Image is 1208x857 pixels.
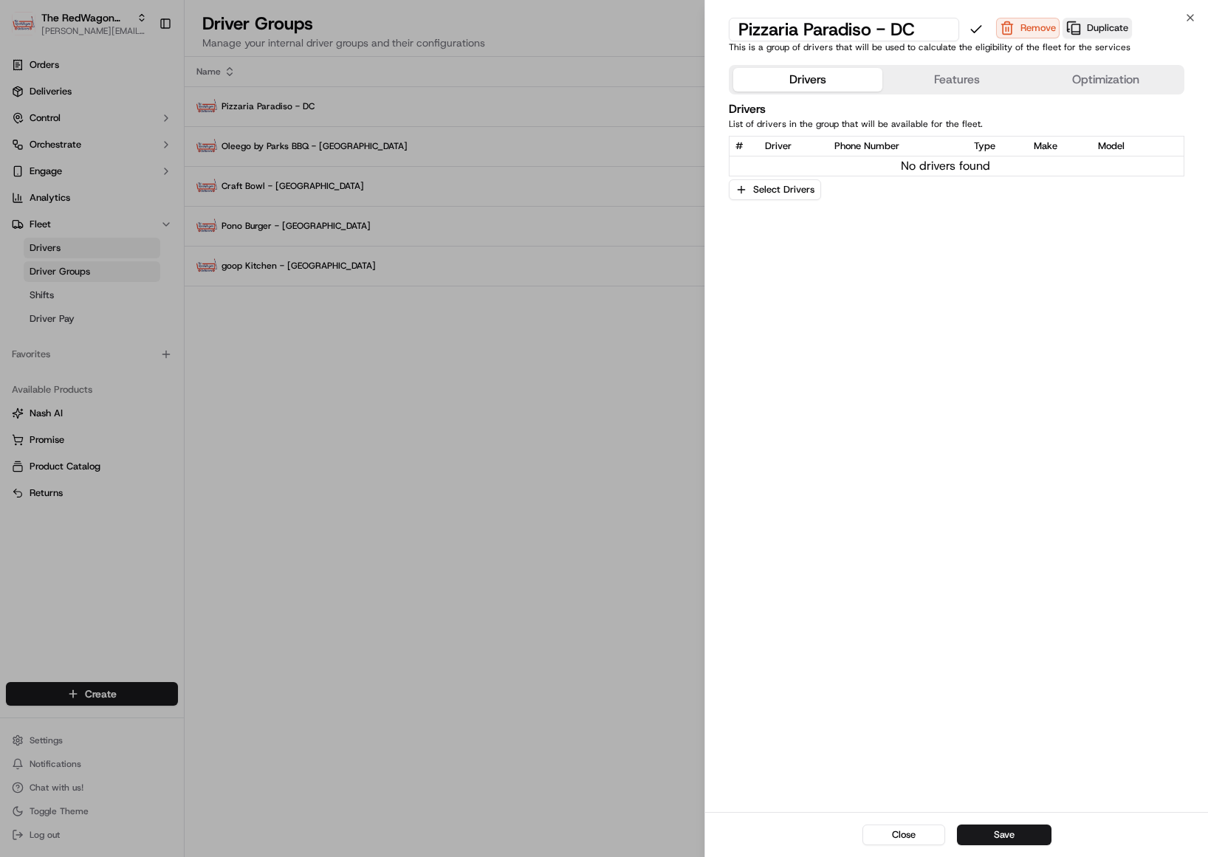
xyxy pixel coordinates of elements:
th: Model [1092,137,1161,156]
th: Phone Number [828,137,968,156]
th: Driver [759,137,828,156]
button: Save [957,825,1051,845]
th: # [730,137,759,156]
div: We're available if you need us! [50,156,187,168]
p: This is a group of drivers that will be used to calculate the eligibility of the fleet for the se... [729,41,1184,53]
th: Type [968,137,1029,156]
button: Select Drivers [729,179,832,200]
button: Start new chat [251,145,269,163]
button: Duplicate [1063,18,1132,41]
input: Got a question? Start typing here... [38,95,266,111]
td: No drivers found [730,156,1162,176]
button: Remove [996,18,1060,41]
button: Duplicate [1063,18,1132,38]
span: Pylon [147,250,179,261]
a: 💻API Documentation [119,208,243,235]
button: Select Drivers [729,179,821,200]
img: 1736555255976-a54dd68f-1ca7-489b-9aae-adbdc363a1c4 [15,141,41,168]
div: Start new chat [50,141,242,156]
div: 💻 [125,216,137,227]
a: Powered byPylon [104,249,179,261]
th: Make [1028,137,1092,156]
button: Remove [996,18,1060,38]
span: Knowledge Base [30,214,113,229]
span: API Documentation [140,214,237,229]
div: 📗 [15,216,27,227]
button: Drivers [733,68,882,92]
img: Nash [15,15,44,44]
h4: Drivers [729,100,1184,118]
button: Features [882,68,1032,92]
p: List of drivers in the group that will be available for the fleet. [729,118,1184,130]
p: Welcome 👋 [15,59,269,83]
button: Optimization [1031,68,1180,92]
a: 📗Knowledge Base [9,208,119,235]
button: Close [862,825,945,845]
